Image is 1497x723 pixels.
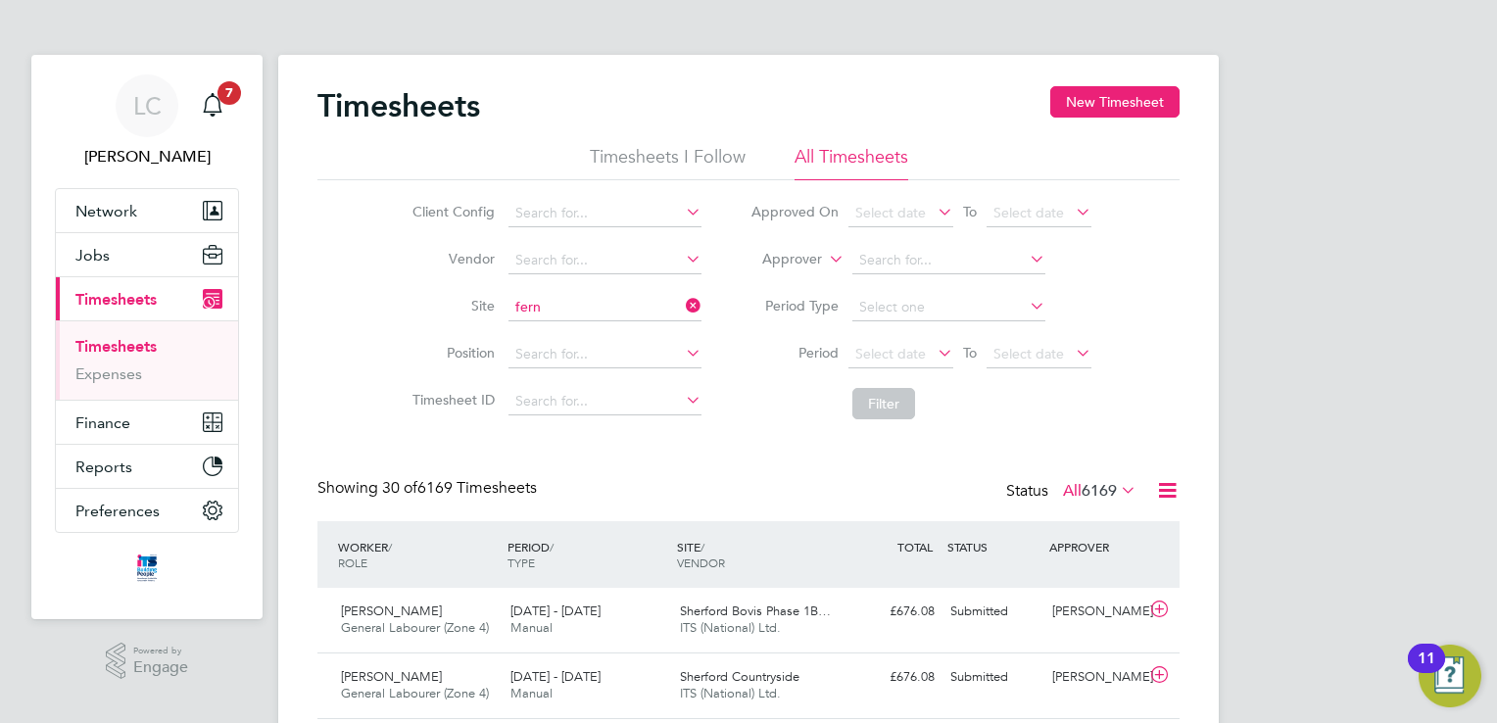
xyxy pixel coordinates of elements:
span: / [700,539,704,554]
span: Timesheets [75,290,157,309]
button: Filter [852,388,915,419]
nav: Main navigation [31,55,263,619]
span: Select date [993,345,1064,362]
span: 30 of [382,478,417,498]
span: [DATE] - [DATE] [510,668,601,685]
span: / [388,539,392,554]
label: All [1063,481,1136,501]
span: [PERSON_NAME] [341,668,442,685]
div: Submitted [942,661,1044,694]
span: Engage [133,659,188,676]
div: £676.08 [841,661,942,694]
span: Select date [993,204,1064,221]
li: Timesheets I Follow [590,145,746,180]
label: Position [407,344,495,361]
input: Search for... [508,388,701,415]
div: Submitted [942,596,1044,628]
span: Sherford Countryside [680,668,799,685]
button: Timesheets [56,277,238,320]
span: Network [75,202,137,220]
div: SITE [672,529,842,580]
div: £676.08 [841,596,942,628]
span: Preferences [75,502,160,520]
div: WORKER [333,529,503,580]
div: [PERSON_NAME] [1044,661,1146,694]
span: ROLE [338,554,367,570]
a: Timesheets [75,337,157,356]
label: Period Type [750,297,839,314]
span: To [957,199,983,224]
label: Vendor [407,250,495,267]
span: General Labourer (Zone 4) [341,685,489,701]
span: Select date [855,204,926,221]
span: 6169 Timesheets [382,478,537,498]
h2: Timesheets [317,86,480,125]
span: Manual [510,619,553,636]
button: Open Resource Center, 11 new notifications [1419,645,1481,707]
img: itsconstruction-logo-retina.png [133,553,161,584]
span: Powered by [133,643,188,659]
div: [PERSON_NAME] [1044,596,1146,628]
div: Timesheets [56,320,238,400]
a: Expenses [75,364,142,383]
label: Period [750,344,839,361]
span: TOTAL [897,539,933,554]
span: To [957,340,983,365]
a: Go to home page [55,553,239,584]
span: Jobs [75,246,110,265]
input: Search for... [508,341,701,368]
label: Client Config [407,203,495,220]
button: Jobs [56,233,238,276]
a: 7 [193,74,232,137]
span: 7 [217,81,241,105]
span: Reports [75,458,132,476]
button: Preferences [56,489,238,532]
span: TYPE [507,554,535,570]
div: Status [1006,478,1140,506]
div: Showing [317,478,541,499]
button: Reports [56,445,238,488]
span: Finance [75,413,130,432]
label: Approver [734,250,822,269]
span: Louis Crawford [55,145,239,169]
span: ITS (National) Ltd. [680,685,781,701]
span: [PERSON_NAME] [341,602,442,619]
a: LC[PERSON_NAME] [55,74,239,169]
li: All Timesheets [795,145,908,180]
input: Search for... [852,247,1045,274]
button: Network [56,189,238,232]
span: LC [133,93,162,119]
label: Approved On [750,203,839,220]
span: ITS (National) Ltd. [680,619,781,636]
input: Search for... [508,200,701,227]
span: 6169 [1082,481,1117,501]
button: New Timesheet [1050,86,1180,118]
div: 11 [1418,658,1435,684]
span: [DATE] - [DATE] [510,602,601,619]
span: / [550,539,554,554]
label: Timesheet ID [407,391,495,409]
input: Search for... [508,294,701,321]
div: APPROVER [1044,529,1146,564]
label: Site [407,297,495,314]
span: Manual [510,685,553,701]
div: PERIOD [503,529,672,580]
input: Select one [852,294,1045,321]
span: VENDOR [677,554,725,570]
input: Search for... [508,247,701,274]
span: Select date [855,345,926,362]
span: General Labourer (Zone 4) [341,619,489,636]
a: Powered byEngage [106,643,189,680]
span: Sherford Bovis Phase 1B… [680,602,831,619]
div: STATUS [942,529,1044,564]
button: Finance [56,401,238,444]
